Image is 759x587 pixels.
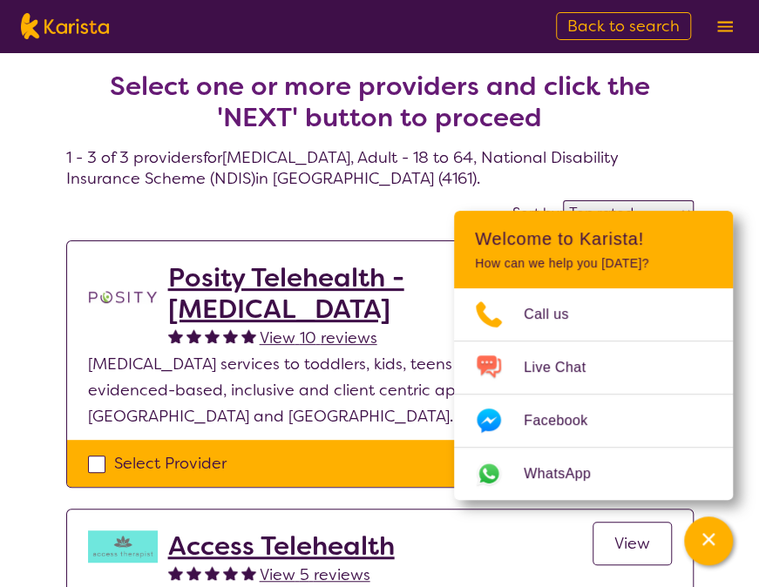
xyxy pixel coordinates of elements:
label: Sort by: [512,204,563,222]
span: View 10 reviews [260,327,377,348]
p: [MEDICAL_DATA] services to toddlers, kids, teens and adults through evidenced-based, inclusive an... [88,351,672,429]
span: Call us [524,301,590,327]
img: fullstar [223,565,238,580]
img: fullstar [168,328,183,343]
img: fullstar [223,328,238,343]
img: menu [717,21,733,32]
img: fullstar [186,328,201,343]
a: View [593,522,672,565]
span: WhatsApp [524,461,612,487]
img: fullstar [205,565,220,580]
a: Back to search [556,12,691,40]
img: fullstar [205,328,220,343]
h2: Welcome to Karista! [475,228,712,249]
img: fullstar [241,328,256,343]
img: fullstar [186,565,201,580]
span: Live Chat [524,354,607,381]
span: Facebook [524,408,608,434]
img: t1bslo80pcylnzwjhndq.png [88,262,158,332]
ul: Choose channel [454,288,733,500]
h2: Select one or more providers and click the 'NEXT' button to proceed [87,71,673,133]
div: Channel Menu [454,211,733,500]
img: Karista logo [21,13,109,39]
p: How can we help you [DATE]? [475,256,712,271]
a: Access Telehealth [168,530,395,562]
span: View 5 reviews [260,564,370,585]
span: View [614,533,650,554]
button: Channel Menu [684,516,733,565]
a: Posity Telehealth - [MEDICAL_DATA] [168,262,593,325]
img: fullstar [168,565,183,580]
img: hzy3j6chfzohyvwdpojv.png [88,530,158,563]
span: Back to search [567,16,680,37]
a: Web link opens in a new tab. [454,448,733,500]
h4: 1 - 3 of 3 providers for [MEDICAL_DATA] , Adult - 18 to 64 , National Disability Insurance Scheme... [66,29,694,189]
a: View 10 reviews [260,325,377,351]
img: fullstar [241,565,256,580]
